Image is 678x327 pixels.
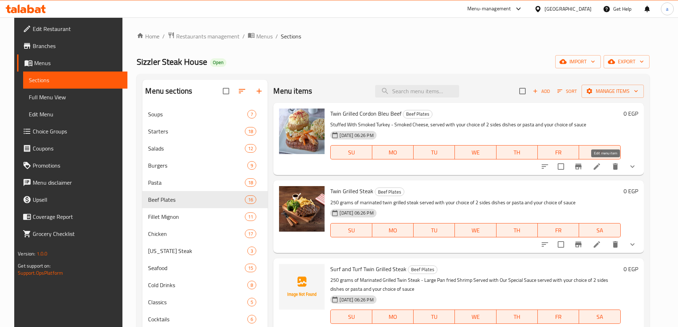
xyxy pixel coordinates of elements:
[556,86,579,97] button: Sort
[273,86,312,96] h2: Menu items
[375,147,411,158] span: MO
[245,230,256,238] div: items
[251,83,268,100] button: Add section
[142,259,268,276] div: Seafood15
[210,59,226,65] span: Open
[33,161,122,170] span: Promotions
[148,247,247,255] div: New York Steak
[403,110,432,118] span: Beef Plates
[607,158,624,175] button: delete
[142,242,268,259] div: [US_STATE] Steak3
[33,195,122,204] span: Upsell
[148,230,245,238] span: Chicken
[145,86,192,96] h2: Menu sections
[18,268,63,278] a: Support.OpsPlatform
[148,247,247,255] span: [US_STATE] Steak
[148,110,247,118] div: Soups
[624,264,638,274] h6: 0 EGP
[541,147,576,158] span: FR
[142,157,268,174] div: Burgers9
[23,89,127,106] a: Full Menu View
[148,195,245,204] span: Beef Plates
[210,58,226,67] div: Open
[458,225,493,236] span: WE
[148,264,245,272] span: Seafood
[333,225,369,236] span: SU
[408,265,437,274] span: Beef Plates
[582,85,644,98] button: Manage items
[555,55,601,68] button: import
[375,188,404,196] span: Beef Plates
[17,225,127,242] a: Grocery Checklist
[666,5,668,13] span: a
[245,144,256,153] div: items
[33,178,122,187] span: Menu disclaimer
[219,84,233,99] span: Select all sections
[242,32,245,41] li: /
[148,315,247,323] div: Cocktails
[176,32,240,41] span: Restaurants management
[248,162,256,169] span: 9
[607,236,624,253] button: delete
[148,281,247,289] span: Cold Drinks
[337,132,376,139] span: [DATE] 06:26 PM
[553,159,568,174] span: Select to update
[33,127,122,136] span: Choice Groups
[455,145,496,159] button: WE
[408,265,437,274] div: Beef Plates
[624,236,641,253] button: show more
[148,161,247,170] span: Burgers
[279,264,325,310] img: Surf and Turf Twin Grilled Steak
[570,236,587,253] button: Branch-specific-item
[33,144,122,153] span: Coupons
[281,32,301,41] span: Sections
[330,145,372,159] button: SU
[29,76,122,84] span: Sections
[37,249,48,258] span: 1.0.0
[162,32,165,41] li: /
[148,178,245,187] div: Pasta
[337,296,376,303] span: [DATE] 06:26 PM
[256,32,273,41] span: Menus
[148,298,247,306] span: Classics
[372,310,414,324] button: MO
[233,83,251,100] span: Sort sections
[538,310,579,324] button: FR
[142,123,268,140] div: Starters18
[561,57,595,66] span: import
[330,310,372,324] button: SU
[582,225,617,236] span: SA
[579,310,620,324] button: SA
[330,264,406,274] span: Surf and Turf Twin Grilled Steak
[168,32,240,41] a: Restaurants management
[414,223,455,237] button: TU
[515,84,530,99] span: Select section
[33,230,122,238] span: Grocery Checklist
[142,294,268,311] div: Classics5
[372,145,414,159] button: MO
[279,109,325,154] img: Twin Grilled Cordon Bleu Beef
[33,25,122,33] span: Edit Restaurant
[142,276,268,294] div: Cold Drinks8
[624,158,641,175] button: show more
[18,249,35,258] span: Version:
[628,240,637,249] svg: Show Choices
[403,110,432,118] div: Beef Plates
[17,140,127,157] a: Coupons
[248,111,256,118] span: 7
[148,144,245,153] div: Salads
[247,110,256,118] div: items
[553,86,582,97] span: Sort items
[142,140,268,157] div: Salads12
[530,86,553,97] span: Add item
[17,20,127,37] a: Edit Restaurant
[530,86,553,97] button: Add
[604,55,650,68] button: export
[553,237,568,252] span: Select to update
[545,5,592,13] div: [GEOGRAPHIC_DATA]
[337,210,376,216] span: [DATE] 06:26 PM
[17,123,127,140] a: Choice Groups
[624,109,638,118] h6: 0 EGP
